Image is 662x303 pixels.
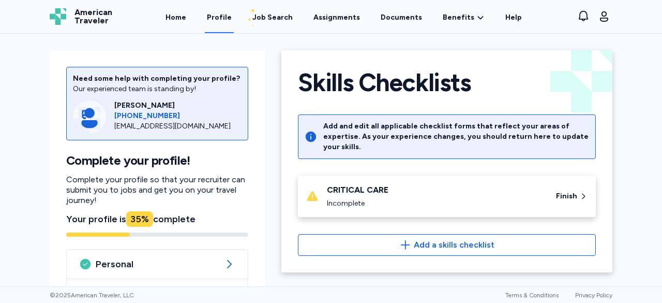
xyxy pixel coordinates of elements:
[50,8,66,25] img: Logo
[443,12,485,23] a: Benefits
[298,176,596,218] div: CRITICAL CAREIncompleteFinish
[298,67,471,98] h1: Skills Checklists
[556,191,577,201] span: Finish
[575,292,612,299] a: Privacy Policy
[443,12,474,23] span: Benefits
[114,121,242,132] div: [EMAIL_ADDRESS][DOMAIN_NAME]
[327,184,544,196] div: CRITICAL CARE
[66,212,248,226] div: Your profile is complete
[73,100,106,134] img: Consultant
[414,239,494,251] span: Add a skills checklist
[66,153,248,168] h1: Complete your profile!
[505,292,559,299] a: Terms & Conditions
[205,1,234,33] a: Profile
[66,175,248,206] p: Complete your profile so that your recruiter can submit you to jobs and get you on your travel jo...
[327,198,544,209] div: Incomplete
[73,74,242,84] div: Need some help with completing your profile?
[114,100,242,111] div: [PERSON_NAME]
[252,12,293,23] div: Job Search
[114,111,242,121] a: [PHONE_NUMBER]
[73,84,242,94] div: Our experienced team is standing by!
[74,8,112,25] span: American Traveler
[323,121,589,152] div: Add and edit all applicable checklist forms that reflect your areas of expertise. As your experie...
[96,258,219,270] span: Personal
[298,234,596,256] button: Add a skills checklist
[50,291,134,299] span: © 2025 American Traveler, LLC
[126,211,153,227] div: 35 %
